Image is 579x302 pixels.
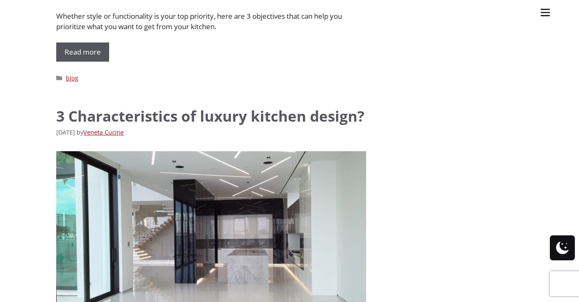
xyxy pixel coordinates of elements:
[83,128,124,136] a: Veneta Cucine
[56,74,366,83] footer: Entry meta
[66,74,78,82] a: blog
[56,11,366,32] p: Whether style or functionality is your top priority, here are 3 objectives that can help you prio...
[77,128,124,136] span: by
[56,42,109,62] a: Read more about A Well Designed Kitchen Needs a Clear Objective
[539,6,552,19] img: burger-menu-svgrepo-com-30x30.jpg
[56,106,364,126] a: 3 Characteristics of luxury kitchen design?
[56,128,75,136] time: [DATE]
